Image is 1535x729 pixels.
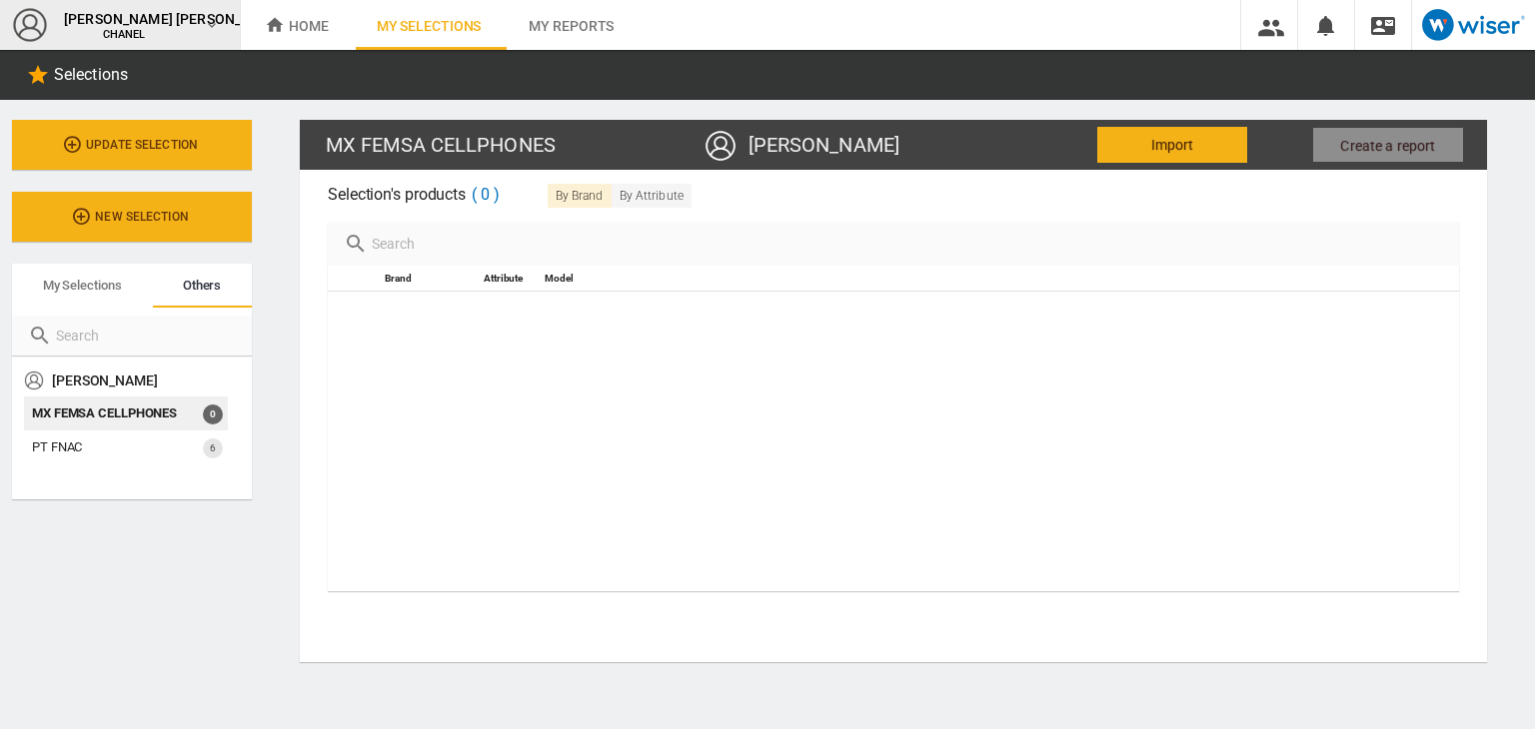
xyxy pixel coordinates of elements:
[1313,128,1463,162] button: Create a report
[12,120,252,170] button: Update Selection
[540,266,1399,292] div: Model
[1355,11,1411,39] div: Contact us
[705,130,737,162] img: profile2-48x48-white.png
[64,9,184,29] span: [PERSON_NAME] [PERSON_NAME]
[24,370,44,390] img: profile2-48x48.png
[529,18,614,34] span: My reports
[548,184,612,208] button: By brand
[1340,128,1435,164] span: Create a report
[380,266,480,292] div: Brand
[1422,9,1525,41] img: logo_wiser_103x32.png
[32,439,82,454] span: PT FNAC
[203,404,223,424] span: 0
[52,322,236,350] input: Search
[1097,127,1247,163] button: Import
[368,230,1443,258] input: Search
[64,29,184,41] span: CHANEL
[328,184,1459,208] h2: Selection's products
[32,405,177,420] span: MX FEMSA CELLPHONES
[50,56,132,94] h2: Selections
[749,131,899,159] div: [PERSON_NAME]
[52,371,158,396] div: [PERSON_NAME]
[183,278,221,293] span: Others
[12,7,48,43] img: profile2-48x48.png
[1412,9,1535,41] a: Open Wiser website
[60,210,204,224] span: New selection
[51,138,213,152] span: Update Selection
[12,192,252,242] button: New selection
[1151,127,1194,163] span: Import
[472,184,500,208] span: 0
[24,396,228,430] div: MX FEMSA CELLPHONES 0
[377,18,482,34] span: My selections
[480,266,540,292] div: Attribute
[612,184,692,208] button: By Attribute
[203,438,223,458] span: 6
[24,430,228,464] div: PT FNAC 6
[265,18,329,34] span: Home
[43,278,122,293] span: My selections
[326,131,709,159] div: MX FEMSA CELLPHONES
